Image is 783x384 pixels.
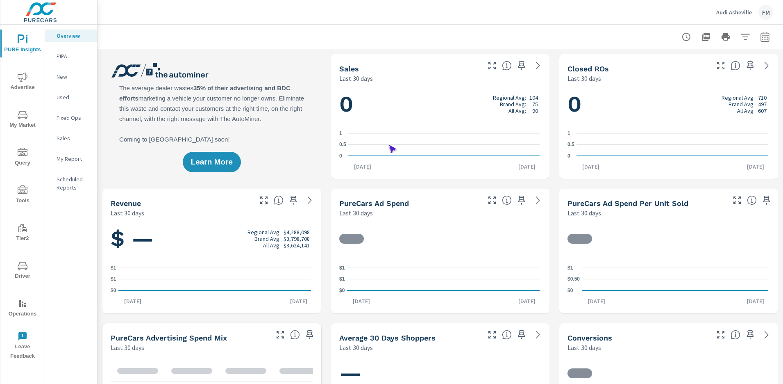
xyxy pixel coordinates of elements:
[582,297,611,305] p: [DATE]
[3,110,42,130] span: My Market
[284,229,310,235] p: $4,288,098
[0,25,45,364] div: nav menu
[290,330,300,340] span: This table looks at how you compare to the amount of budget you spend per channel as opposed to y...
[3,261,42,281] span: Driver
[111,343,144,352] p: Last 30 days
[111,265,116,271] text: $1
[716,9,752,16] p: Audi Asheville
[731,330,740,340] span: The number of dealer-specified goals completed by a visitor. [Source: This data is provided by th...
[531,59,545,72] a: See more details in report
[111,334,227,342] h5: PureCars Advertising Spend Mix
[567,73,601,83] p: Last 30 days
[263,242,281,249] p: All Avg:
[532,101,538,107] p: 75
[731,194,744,207] button: Make Fullscreen
[111,277,116,282] text: $1
[744,328,757,341] span: Save this to your personalized report
[502,330,512,340] span: A rolling 30 day total of daily Shoppers on the dealership website, averaged over the selected da...
[567,208,601,218] p: Last 30 days
[339,64,359,73] h5: Sales
[747,195,757,205] span: Average cost of advertising per each vehicle sold at the dealer over the selected date range. The...
[339,208,373,218] p: Last 30 days
[111,199,141,208] h5: Revenue
[339,130,342,136] text: 1
[45,153,97,165] div: My Report
[515,328,528,341] span: Save this to your personalized report
[714,59,727,72] button: Make Fullscreen
[3,331,42,361] span: Leave Feedback
[567,199,688,208] h5: PureCars Ad Spend Per Unit Sold
[502,61,512,71] span: Number of vehicles sold by the dealership over the selected date range. [Source: This data is sou...
[254,235,281,242] p: Brand Avg:
[486,194,499,207] button: Make Fullscreen
[760,59,773,72] a: See more details in report
[339,277,345,282] text: $1
[744,59,757,72] span: Save this to your personalized report
[111,225,313,253] h1: $ —
[347,297,376,305] p: [DATE]
[3,34,42,55] span: PURE Insights
[57,175,91,192] p: Scheduled Reports
[339,90,542,118] h1: 0
[737,107,755,114] p: All Avg:
[717,29,734,45] button: Print Report
[284,297,313,305] p: [DATE]
[567,334,612,342] h5: Conversions
[698,29,714,45] button: "Export Report to PDF"
[3,299,42,319] span: Operations
[567,343,601,352] p: Last 30 days
[529,94,538,101] p: 104
[714,328,727,341] button: Make Fullscreen
[502,195,512,205] span: Total cost of media for all PureCars channels for the selected dealership group over the selected...
[508,107,526,114] p: All Avg:
[3,185,42,206] span: Tools
[111,288,116,293] text: $0
[339,153,342,159] text: 0
[57,134,91,142] p: Sales
[45,91,97,103] div: Used
[3,148,42,168] span: Query
[722,94,755,101] p: Regional Avg:
[257,194,270,207] button: Make Fullscreen
[303,328,316,341] span: Save this to your personalized report
[493,94,526,101] p: Regional Avg:
[486,59,499,72] button: Make Fullscreen
[532,107,538,114] p: 90
[191,158,233,166] span: Learn More
[515,194,528,207] span: Save this to your personalized report
[567,130,570,136] text: 1
[57,32,91,40] p: Overview
[339,199,409,208] h5: PureCars Ad Spend
[567,142,574,148] text: 0.5
[758,5,773,20] div: FM
[567,90,770,118] h1: 0
[339,142,346,148] text: 0.5
[500,101,526,107] p: Brand Avg:
[567,265,573,271] text: $1
[486,328,499,341] button: Make Fullscreen
[247,229,281,235] p: Regional Avg:
[731,61,740,71] span: Number of Repair Orders Closed by the selected dealership group over the selected time range. [So...
[45,30,97,42] div: Overview
[531,194,545,207] a: See more details in report
[567,288,573,293] text: $0
[729,101,755,107] p: Brand Avg:
[513,162,541,171] p: [DATE]
[567,277,580,282] text: $0.50
[3,72,42,92] span: Advertise
[339,343,373,352] p: Last 30 days
[57,52,91,60] p: PIPA
[531,328,545,341] a: See more details in report
[3,223,42,243] span: Tier2
[567,153,570,159] text: 0
[287,194,300,207] span: Save this to your personalized report
[741,162,770,171] p: [DATE]
[45,173,97,194] div: Scheduled Reports
[284,235,310,242] p: $3,798,708
[737,29,753,45] button: Apply Filters
[760,328,773,341] a: See more details in report
[339,334,436,342] h5: Average 30 Days Shoppers
[758,107,767,114] p: 607
[45,50,97,62] div: PIPA
[274,195,284,205] span: Total sales revenue over the selected date range. [Source: This data is sourced from the dealer’s...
